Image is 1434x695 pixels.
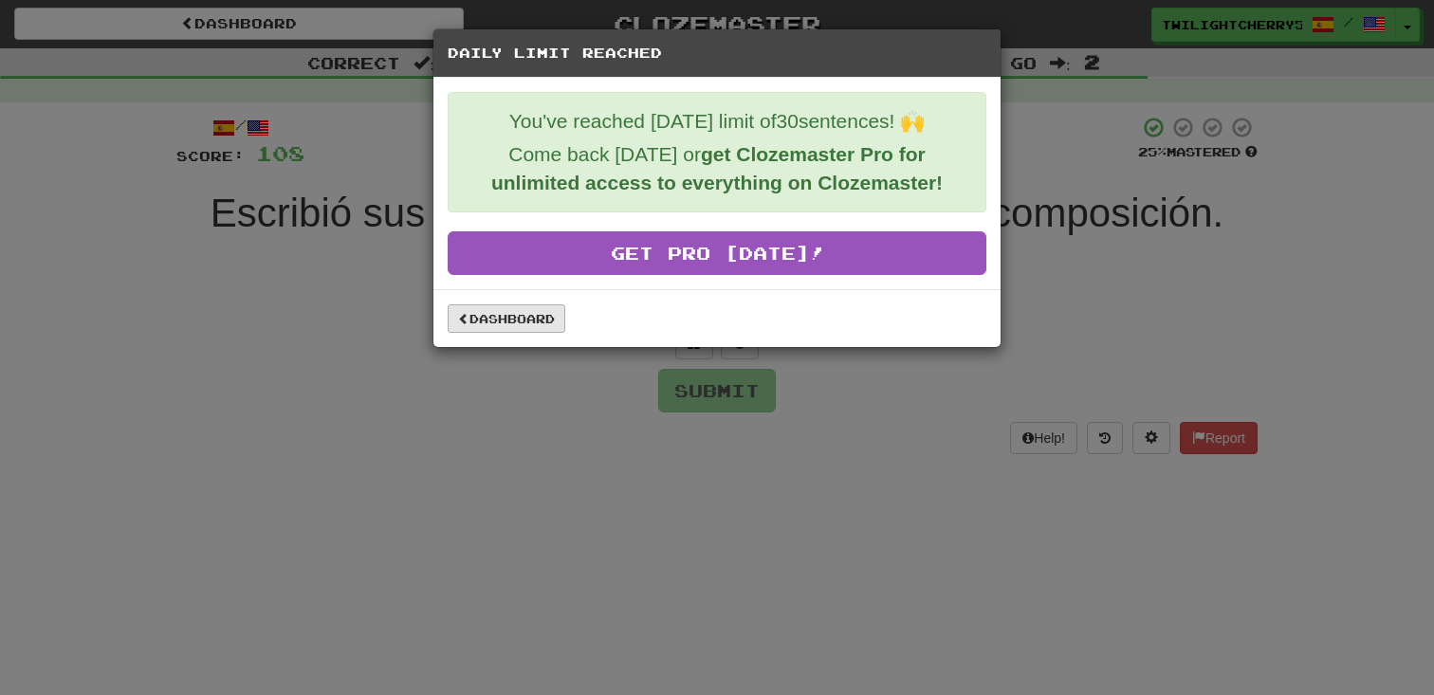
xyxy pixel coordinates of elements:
[463,107,971,136] p: You've reached [DATE] limit of 30 sentences! 🙌
[491,143,943,193] strong: get Clozemaster Pro for unlimited access to everything on Clozemaster!
[448,304,565,333] a: Dashboard
[448,44,986,63] h5: Daily Limit Reached
[463,140,971,197] p: Come back [DATE] or
[448,231,986,275] a: Get Pro [DATE]!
